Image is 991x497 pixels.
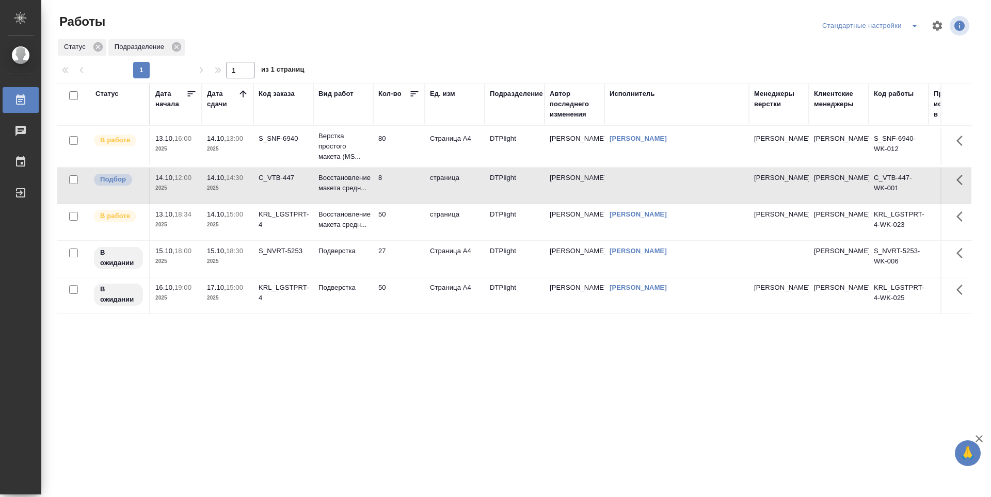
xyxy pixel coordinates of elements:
[754,134,804,144] p: [PERSON_NAME]
[610,210,667,218] a: [PERSON_NAME]
[207,174,226,181] p: 14.10,
[259,209,308,230] div: KRL_LGSTPRT-4
[318,209,368,230] p: Восстановление макета средн...
[100,135,130,145] p: В работе
[58,39,106,56] div: Статус
[869,277,929,313] td: KRL_LGSTPRT-4-WK-025
[809,168,869,204] td: [PERSON_NAME]
[373,128,425,164] td: 80
[425,128,485,164] td: Страница А4
[174,174,191,181] p: 12:00
[809,128,869,164] td: [PERSON_NAME]
[226,174,243,181] p: 14:30
[950,16,971,36] span: Посмотреть информацию
[261,63,305,78] span: из 1 страниц
[259,89,295,99] div: Код заказа
[754,89,804,109] div: Менеджеры верстки
[93,134,144,147] div: Исполнитель выполняет работу
[95,89,119,99] div: Статус
[955,440,981,466] button: 🙏
[373,277,425,313] td: 50
[100,211,130,221] p: В работе
[610,89,655,99] div: Исполнитель
[425,204,485,240] td: страница
[485,277,545,313] td: DTPlight
[100,174,126,185] p: Подбор
[950,204,975,229] button: Здесь прячутся важные кнопки
[373,204,425,240] td: 50
[820,18,925,34] div: split button
[809,204,869,240] td: [PERSON_NAME]
[100,284,137,305] p: В ожидании
[485,128,545,164] td: DTPlight
[93,173,144,187] div: Можно подбирать исполнителей
[485,168,545,204] td: DTPlight
[226,135,243,142] p: 13:00
[259,173,308,183] div: C_VTB-447
[545,277,604,313] td: [PERSON_NAME]
[545,241,604,277] td: [PERSON_NAME]
[925,13,950,38] span: Настроить таблицу
[155,174,174,181] p: 14.10,
[155,183,197,193] p: 2025
[425,168,485,204] td: страница
[108,39,185,56] div: Подразделение
[207,247,226,255] p: 15.10,
[610,247,667,255] a: [PERSON_NAME]
[155,89,186,109] div: Дата начала
[950,168,975,192] button: Здесь прячутся важные кнопки
[869,168,929,204] td: C_VTB-447-WK-001
[959,442,977,464] span: 🙏
[378,89,402,99] div: Кол-во
[869,204,929,240] td: KRL_LGSTPRT-4-WK-023
[934,89,980,120] div: Прогресс исполнителя в SC
[485,241,545,277] td: DTPlight
[207,183,248,193] p: 2025
[754,209,804,220] p: [PERSON_NAME]
[100,247,137,268] p: В ожидании
[318,89,354,99] div: Вид работ
[207,284,226,291] p: 17.10,
[226,284,243,291] p: 15:00
[318,246,368,256] p: Подверстка
[809,241,869,277] td: [PERSON_NAME]
[207,135,226,142] p: 14.10,
[155,256,197,267] p: 2025
[550,89,599,120] div: Автор последнего изменения
[226,210,243,218] p: 15:00
[115,42,168,52] p: Подразделение
[545,204,604,240] td: [PERSON_NAME]
[754,283,804,293] p: [PERSON_NAME]
[425,277,485,313] td: Страница А4
[610,135,667,142] a: [PERSON_NAME]
[155,247,174,255] p: 15.10,
[155,220,197,230] p: 2025
[950,277,975,302] button: Здесь прячутся важные кнопки
[207,220,248,230] p: 2025
[318,131,368,162] p: Верстка простого макета (MS...
[207,293,248,303] p: 2025
[754,173,804,183] p: [PERSON_NAME]
[814,89,864,109] div: Клиентские менеджеры
[259,246,308,256] div: S_NVRT-5253
[545,128,604,164] td: [PERSON_NAME]
[207,210,226,218] p: 14.10,
[610,284,667,291] a: [PERSON_NAME]
[93,283,144,307] div: Исполнитель назначен, приступать к работе пока рано
[874,89,914,99] div: Код работы
[259,283,308,303] div: KRL_LGSTPRT-4
[174,210,191,218] p: 18:34
[869,241,929,277] td: S_NVRT-5253-WK-006
[174,247,191,255] p: 18:00
[869,128,929,164] td: S_SNF-6940-WK-012
[950,241,975,266] button: Здесь прячутся важные кнопки
[207,89,238,109] div: Дата сдачи
[155,210,174,218] p: 13.10,
[155,284,174,291] p: 16.10,
[425,241,485,277] td: Страница А4
[259,134,308,144] div: S_SNF-6940
[950,128,975,153] button: Здесь прячутся важные кнопки
[174,135,191,142] p: 16:00
[373,168,425,204] td: 8
[226,247,243,255] p: 18:30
